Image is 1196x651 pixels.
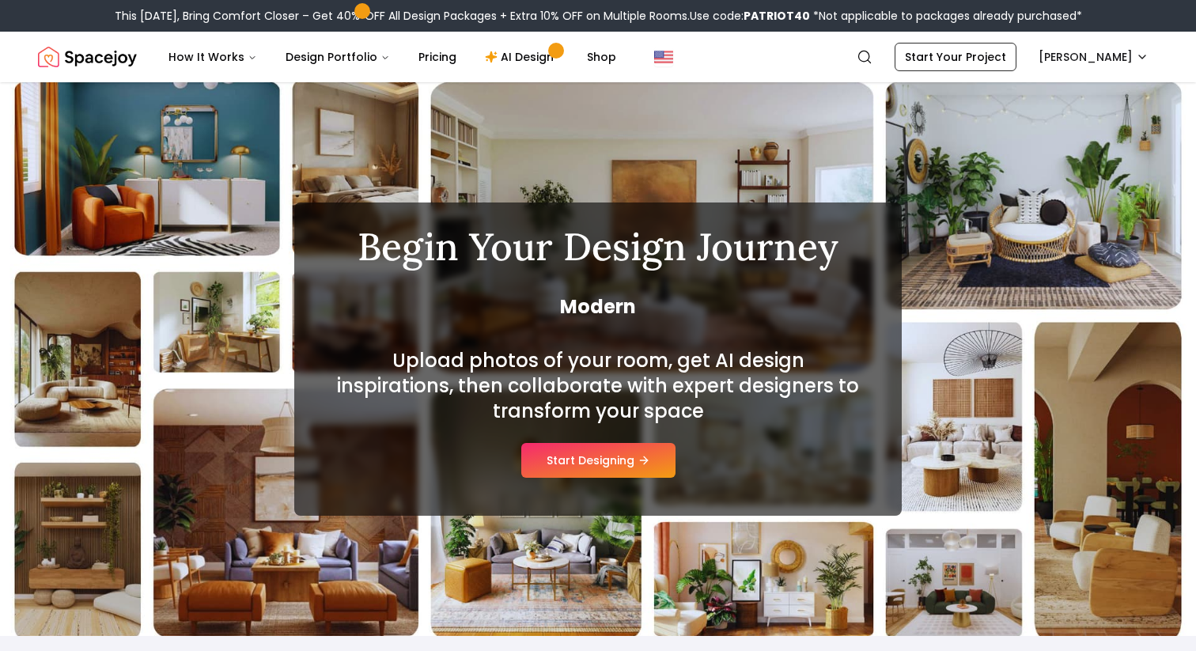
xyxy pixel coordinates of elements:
[744,8,810,24] b: PATRIOT40
[38,32,1158,82] nav: Global
[574,41,629,73] a: Shop
[654,47,673,66] img: United States
[38,41,137,73] img: Spacejoy Logo
[521,443,676,478] button: Start Designing
[273,41,403,73] button: Design Portfolio
[332,294,864,320] span: Modern
[690,8,810,24] span: Use code:
[406,41,469,73] a: Pricing
[332,348,864,424] h2: Upload photos of your room, get AI design inspirations, then collaborate with expert designers to...
[38,41,137,73] a: Spacejoy
[156,41,270,73] button: How It Works
[895,43,1016,71] a: Start Your Project
[115,8,1082,24] div: This [DATE], Bring Comfort Closer – Get 40% OFF All Design Packages + Extra 10% OFF on Multiple R...
[1029,43,1158,71] button: [PERSON_NAME]
[332,228,864,266] h1: Begin Your Design Journey
[156,41,629,73] nav: Main
[810,8,1082,24] span: *Not applicable to packages already purchased*
[472,41,571,73] a: AI Design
